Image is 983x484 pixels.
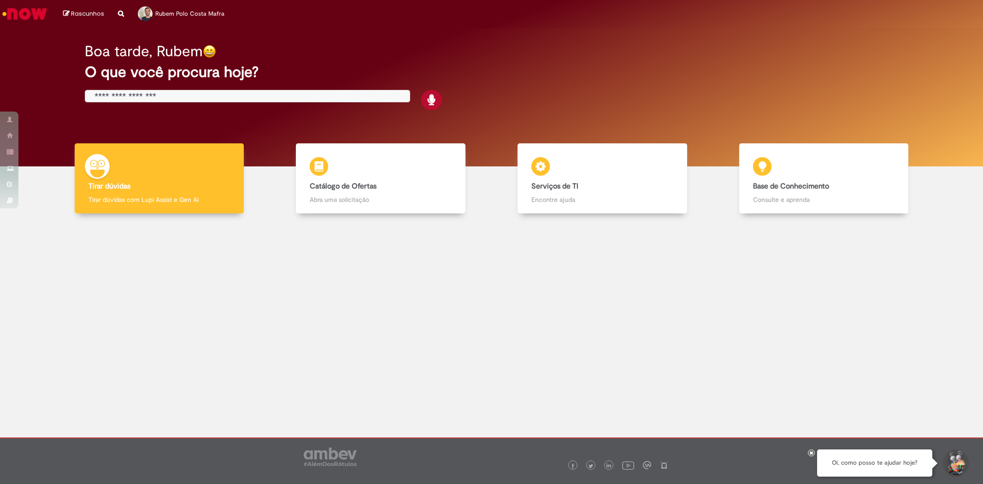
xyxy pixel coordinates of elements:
[48,143,270,214] a: Tirar dúvidas Tirar dúvidas com Lupi Assist e Gen Ai
[203,45,216,58] img: happy-face.png
[85,43,203,59] h2: Boa tarde, Rubem
[817,449,932,477] div: Oi, como posso te ajudar hoje?
[270,143,492,214] a: Catálogo de Ofertas Abra uma solicitação
[310,195,452,204] p: Abra uma solicitação
[606,463,611,469] img: logo_footer_linkedin.png
[622,459,634,471] img: logo_footer_youtube.png
[660,461,668,469] img: logo_footer_naosei.png
[753,182,829,191] b: Base de Conhecimento
[531,182,578,191] b: Serviços de TI
[88,182,130,191] b: Tirar dúvidas
[71,9,104,18] span: Rascunhos
[571,464,575,468] img: logo_footer_facebook.png
[1,5,48,23] img: ServiceNow
[643,461,651,469] img: logo_footer_workplace.png
[63,10,104,18] a: Rascunhos
[753,195,895,204] p: Consulte e aprenda
[713,143,935,214] a: Base de Conhecimento Consulte e aprenda
[85,64,898,80] h2: O que você procura hoje?
[942,449,969,477] button: Iniciar Conversa de Suporte
[304,448,357,466] img: logo_footer_ambev_rotulo_gray.png
[492,143,713,214] a: Serviços de TI Encontre ajuda
[155,10,224,18] span: Rubem Polo Costa Mafra
[88,195,230,204] p: Tirar dúvidas com Lupi Assist e Gen Ai
[589,464,593,468] img: logo_footer_twitter.png
[310,182,377,191] b: Catálogo de Ofertas
[531,195,673,204] p: Encontre ajuda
